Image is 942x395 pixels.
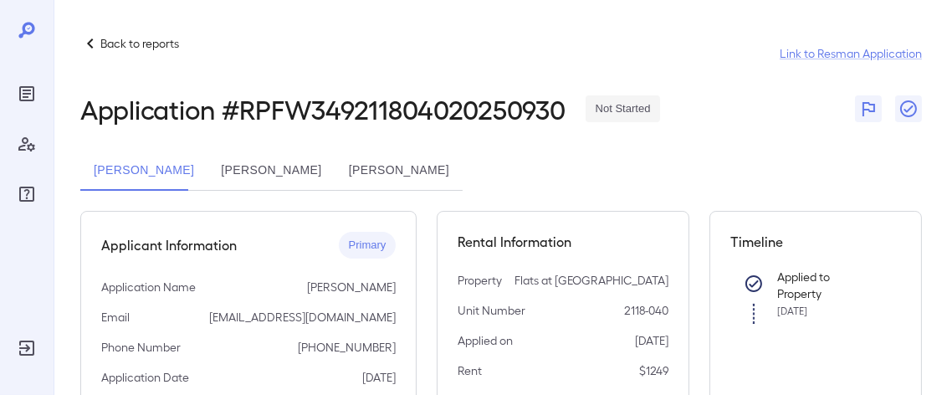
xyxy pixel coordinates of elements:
div: Manage Users [13,131,40,157]
h5: Rental Information [458,232,668,252]
button: [PERSON_NAME] [80,151,207,191]
p: $1249 [639,362,668,379]
p: [EMAIL_ADDRESS][DOMAIN_NAME] [209,309,396,326]
p: Phone Number [101,339,181,356]
button: Flag Report [855,95,882,122]
p: [PHONE_NUMBER] [298,339,396,356]
a: Link to Resman Application [780,45,922,62]
p: Flats at [GEOGRAPHIC_DATA] [515,272,668,289]
p: Application Name [101,279,196,295]
p: Email [101,309,130,326]
p: Unit Number [458,302,525,319]
p: Applied to Property [777,269,874,302]
button: [PERSON_NAME] [335,151,463,191]
p: 2118-040 [624,302,668,319]
div: FAQ [13,181,40,208]
button: [PERSON_NAME] [207,151,335,191]
p: Rent [458,362,482,379]
span: [DATE] [777,305,807,316]
h2: Application # RPFW349211804020250930 [80,94,566,124]
p: Application Date [101,369,189,386]
p: Applied on [458,332,513,349]
button: Close Report [895,95,922,122]
p: [DATE] [635,332,668,349]
h5: Timeline [730,232,901,252]
div: Log Out [13,335,40,362]
div: Reports [13,80,40,107]
p: Back to reports [100,35,179,52]
h5: Applicant Information [101,235,237,255]
p: [DATE] [362,369,396,386]
span: Not Started [586,101,661,117]
p: Property [458,272,502,289]
p: [PERSON_NAME] [307,279,396,295]
span: Primary [339,238,397,254]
